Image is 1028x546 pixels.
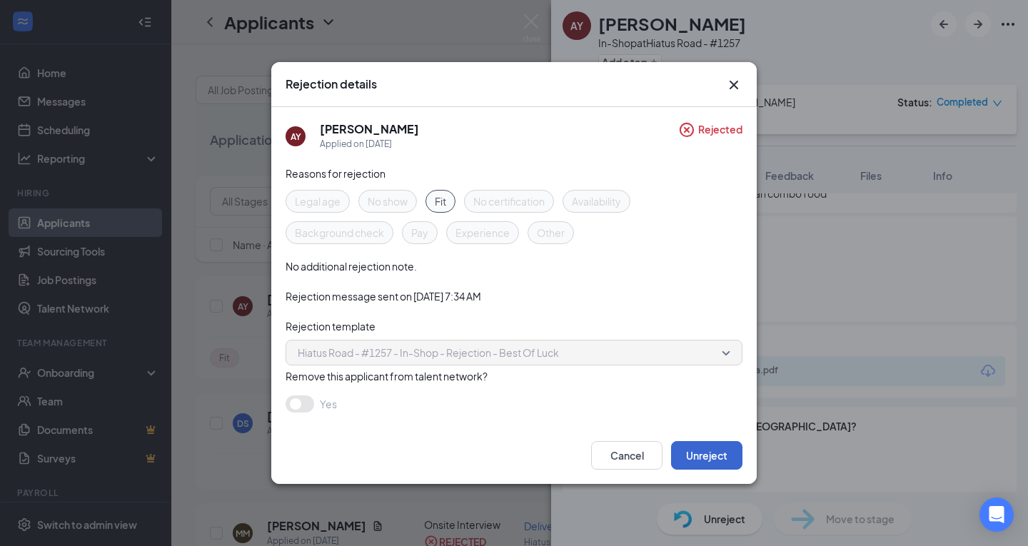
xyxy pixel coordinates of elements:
[298,342,559,363] span: Hiatus Road - #1257 - In-Shop - Rejection - Best Of Luck
[671,441,742,470] button: Unreject
[286,260,417,273] span: No additional rejection note.
[591,441,662,470] button: Cancel
[473,193,545,209] span: No certification
[320,137,419,151] div: Applied on [DATE]
[286,320,376,333] span: Rejection template
[291,131,301,143] div: AY
[698,121,742,151] span: Rejected
[572,193,621,209] span: Availability
[411,225,428,241] span: Pay
[320,395,337,413] span: Yes
[286,370,488,383] span: Remove this applicant from talent network?
[455,225,510,241] span: Experience
[295,225,384,241] span: Background check
[537,225,565,241] span: Other
[678,121,695,138] svg: CircleCross
[725,76,742,93] svg: Cross
[286,167,385,180] span: Reasons for rejection
[286,290,481,303] span: Rejection message sent on [DATE] 7:34 AM
[368,193,408,209] span: No show
[295,193,341,209] span: Legal age
[286,76,377,92] h3: Rejection details
[979,497,1014,532] div: Open Intercom Messenger
[435,193,446,209] span: Fit
[725,76,742,93] button: Close
[320,121,419,137] h5: [PERSON_NAME]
